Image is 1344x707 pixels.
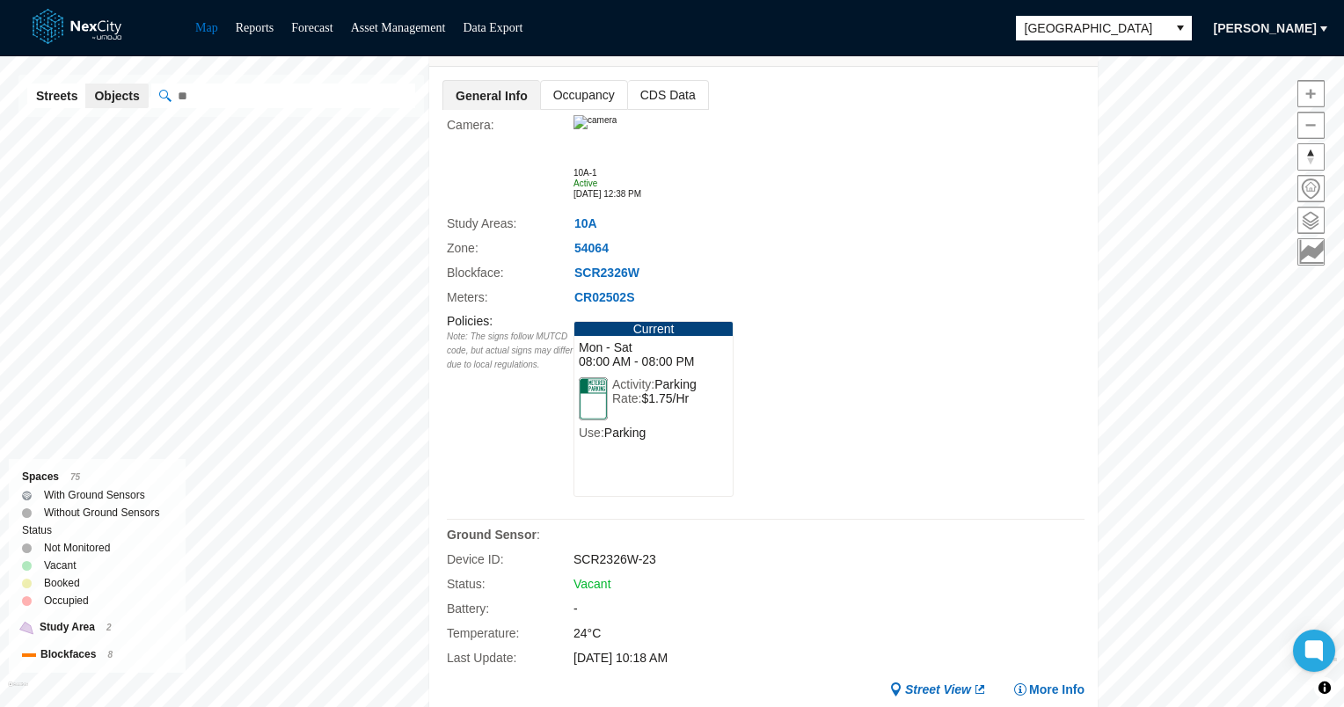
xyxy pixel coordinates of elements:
label: Battery : [447,599,573,618]
span: 8 [107,650,113,660]
button: Layers management [1297,207,1325,234]
button: Zoom in [1297,80,1325,107]
label: Occupied [44,592,89,609]
div: Study Area [22,618,172,637]
div: [DATE] 10:18 AM [573,648,893,667]
label: Without Ground Sensors [44,504,159,521]
label: Zone : [447,238,573,258]
span: Vacant [573,577,611,591]
label: Meters : [447,288,573,307]
div: Spaces [22,468,172,486]
label: Last Update : [447,648,573,667]
span: Reset bearing to north [1298,144,1324,170]
button: Reset bearing to north [1297,143,1325,171]
b: Ground Sensor [447,528,537,542]
button: Key metrics [1297,238,1325,266]
button: select [1169,16,1192,40]
div: Status [22,521,172,539]
label: Blockface : [447,263,573,282]
label: With Ground Sensors [44,486,145,504]
span: CDS Data [628,81,708,109]
button: 54064 [573,240,610,258]
div: Blockfaces [22,645,172,664]
span: Occupancy [541,81,627,109]
button: [PERSON_NAME] [1202,14,1328,42]
img: camera [573,115,617,129]
button: Home [1297,175,1325,202]
span: 75 [70,472,80,482]
span: Activity: [612,377,654,391]
div: - [573,599,893,618]
span: [PERSON_NAME] [1214,19,1317,37]
label: Not Monitored [44,539,110,557]
a: Asset Management [351,21,446,34]
span: Objects [94,87,139,105]
button: More Info [1013,681,1085,698]
label: Booked [44,574,80,592]
label: Temperature : [447,623,573,643]
span: Mon - Sat [579,340,728,354]
button: Streets [27,84,86,108]
span: 2 [106,623,112,632]
label: Vacant [44,557,76,574]
span: Parking [604,426,646,440]
button: CR02502S [573,289,636,307]
button: Toggle attribution [1314,677,1335,698]
span: Street View [905,681,971,698]
label: Device ID : [447,550,573,569]
button: Objects [85,84,148,108]
span: [GEOGRAPHIC_DATA] [1025,19,1160,37]
div: [DATE] 12:38 PM [573,189,893,200]
div: 10A-1 [573,168,893,179]
a: Reports [236,21,274,34]
span: Active [573,179,597,188]
div: 24°C [573,623,893,643]
div: Note: The signs follow MUTCD code, but actual signs may differ due to local regulations. [447,330,573,372]
label: Camera : [447,115,573,208]
span: Zoom out [1298,113,1324,138]
a: Data Export [463,21,522,34]
button: 10A [573,215,598,233]
a: Street View [889,681,987,698]
span: Rate: [612,391,641,405]
label: Policies : [447,314,493,328]
button: Zoom out [1297,112,1325,139]
label: Study Areas : [447,214,573,233]
label: : [447,525,573,544]
label: Status : [447,574,573,594]
span: Toggle attribution [1319,678,1330,697]
span: $1.75/Hr [641,391,689,405]
a: Forecast [291,21,332,34]
span: Zoom in [1298,81,1324,106]
span: Use: [579,426,604,440]
span: More Info [1029,681,1085,698]
div: SCR2326W-23 [573,550,893,569]
span: Streets [36,87,77,105]
div: Double-click to make header text selectable [474,22,618,59]
div: Current [574,322,733,336]
span: Parking [654,377,696,391]
a: Mapbox homepage [8,681,28,702]
span: 08:00 AM - 08:00 PM [579,354,728,368]
button: SCR2326W [573,265,640,282]
span: General Info [443,81,540,110]
a: Map [195,21,218,34]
